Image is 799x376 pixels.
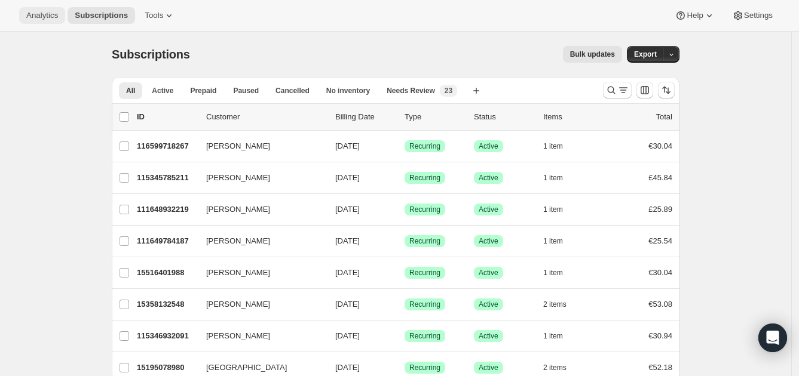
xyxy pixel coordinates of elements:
[479,363,498,372] span: Active
[275,86,310,95] span: Cancelled
[570,50,615,59] span: Bulk updates
[648,205,672,214] span: £25.89
[648,236,672,245] span: €25.54
[152,86,173,95] span: Active
[206,111,326,123] p: Customer
[479,173,498,183] span: Active
[137,140,197,152] p: 116599718267
[137,328,672,344] div: 115346932091[PERSON_NAME][DATE]SuccessRecurringSuccessActive1 item€30.94
[668,7,722,24] button: Help
[409,173,440,183] span: Recurring
[137,330,197,342] p: 115346932091
[112,48,190,61] span: Subscriptions
[543,328,576,344] button: 1 item
[137,7,182,24] button: Tools
[206,298,270,310] span: [PERSON_NAME]
[467,82,486,99] button: Create new view
[335,236,360,245] span: [DATE]
[409,268,440,278] span: Recurring
[335,173,360,182] span: [DATE]
[543,268,563,278] span: 1 item
[137,362,197,374] p: 15195078980
[479,268,498,278] span: Active
[543,205,563,214] span: 1 item
[409,205,440,214] span: Recurring
[233,86,259,95] span: Paused
[648,268,672,277] span: €30.04
[758,323,787,352] div: Open Intercom Messenger
[206,235,270,247] span: [PERSON_NAME]
[335,363,360,372] span: [DATE]
[409,236,440,246] span: Recurring
[405,111,464,123] div: Type
[479,300,498,309] span: Active
[206,140,270,152] span: [PERSON_NAME]
[335,300,360,309] span: [DATE]
[137,296,672,313] div: 15358132548[PERSON_NAME][DATE]SuccessRecurringSuccessActive2 items€53.08
[137,298,197,310] p: 15358132548
[409,141,440,151] span: Recurring
[126,86,135,95] span: All
[409,363,440,372] span: Recurring
[335,111,395,123] p: Billing Date
[543,201,576,218] button: 1 item
[543,141,563,151] span: 1 item
[634,50,657,59] span: Export
[648,331,672,340] span: €30.94
[409,300,440,309] span: Recurring
[636,82,653,98] button: Customize table column order and visibility
[137,138,672,155] div: 116599718267[PERSON_NAME][DATE]SuccessRecurringSuccessActive1 item€30.04
[199,200,319,219] button: [PERSON_NAME]
[543,169,576,186] button: 1 item
[648,300,672,309] span: €53.08
[199,326,319,346] button: [PERSON_NAME]
[206,267,270,279] span: [PERSON_NAME]
[137,359,672,376] div: 15195078980[GEOGRAPHIC_DATA][DATE]SuccessRecurringSuccessActive2 items€52.18
[199,168,319,187] button: [PERSON_NAME]
[409,331,440,341] span: Recurring
[687,11,703,20] span: Help
[603,82,632,98] button: Search and filter results
[137,264,672,281] div: 15516401988[PERSON_NAME][DATE]SuccessRecurringSuccessActive1 item€30.04
[137,201,672,218] div: 111648932219[PERSON_NAME][DATE]SuccessRecurringSuccessActive1 item£25.89
[543,300,567,309] span: 2 items
[648,173,672,182] span: £45.84
[137,204,197,215] p: 111648932219
[137,111,197,123] p: ID
[744,11,773,20] span: Settings
[335,205,360,214] span: [DATE]
[648,363,672,372] span: €52.18
[206,362,287,374] span: [GEOGRAPHIC_DATA]
[479,236,498,246] span: Active
[75,11,128,20] span: Subscriptions
[137,235,197,247] p: 111649784187
[326,86,370,95] span: No inventory
[543,138,576,155] button: 1 item
[206,330,270,342] span: [PERSON_NAME]
[199,263,319,282] button: [PERSON_NAME]
[137,267,197,279] p: 15516401988
[26,11,58,20] span: Analytics
[543,111,603,123] div: Items
[19,7,65,24] button: Analytics
[199,137,319,156] button: [PERSON_NAME]
[543,359,580,376] button: 2 items
[479,205,498,214] span: Active
[190,86,216,95] span: Prepaid
[137,169,672,186] div: 115345785211[PERSON_NAME][DATE]SuccessRecurringSuccessActive1 item£45.84
[479,331,498,341] span: Active
[68,7,135,24] button: Subscriptions
[479,141,498,151] span: Active
[543,296,580,313] button: 2 items
[137,172,197,184] p: 115345785211
[543,331,563,341] span: 1 item
[199,232,319,251] button: [PERSON_NAME]
[474,111,534,123] p: Status
[658,82,675,98] button: Sort the results
[199,295,319,314] button: [PERSON_NAME]
[387,86,435,95] span: Needs Review
[627,46,664,63] button: Export
[543,173,563,183] span: 1 item
[145,11,163,20] span: Tools
[206,204,270,215] span: [PERSON_NAME]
